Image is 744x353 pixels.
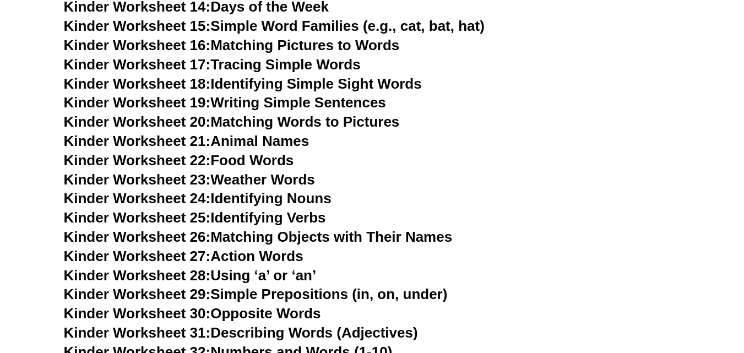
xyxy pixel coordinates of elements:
[64,75,422,92] a: Kinder Worksheet 18:Identifying Simple Sight Words
[64,248,211,264] span: Kinder Worksheet 27:
[64,190,211,207] span: Kinder Worksheet 24:
[64,94,386,111] a: Kinder Worksheet 19:Writing Simple Sentences
[64,229,453,245] a: Kinder Worksheet 26:Matching Objects with Their Names
[64,267,211,284] span: Kinder Worksheet 28:
[64,286,211,302] span: Kinder Worksheet 29:
[64,305,211,322] span: Kinder Worksheet 30:
[64,56,211,73] span: Kinder Worksheet 17:
[64,267,317,284] a: Kinder Worksheet 28:Using ‘a’ or ‘an’
[64,152,294,169] a: Kinder Worksheet 22:Food Words
[64,209,211,226] span: Kinder Worksheet 25:
[64,94,211,111] span: Kinder Worksheet 19:
[64,229,211,245] span: Kinder Worksheet 26:
[64,37,400,53] a: Kinder Worksheet 16:Matching Pictures to Words
[64,286,448,302] a: Kinder Worksheet 29:Simple Prepositions (in, on, under)
[64,190,332,207] a: Kinder Worksheet 24:Identifying Nouns
[64,171,211,188] span: Kinder Worksheet 23:
[64,113,400,130] a: Kinder Worksheet 20:Matching Words to Pictures
[64,324,211,341] span: Kinder Worksheet 31:
[64,18,211,34] span: Kinder Worksheet 15:
[64,171,315,188] a: Kinder Worksheet 23:Weather Words
[64,56,361,73] a: Kinder Worksheet 17:Tracing Simple Words
[64,324,418,341] a: Kinder Worksheet 31:Describing Words (Adjectives)
[64,133,211,149] span: Kinder Worksheet 21:
[64,113,211,130] span: Kinder Worksheet 20:
[64,133,309,149] a: Kinder Worksheet 21:Animal Names
[64,37,211,53] span: Kinder Worksheet 16:
[64,305,321,322] a: Kinder Worksheet 30:Opposite Words
[64,209,326,226] a: Kinder Worksheet 25:Identifying Verbs
[64,248,303,264] a: Kinder Worksheet 27:Action Words
[64,75,211,92] span: Kinder Worksheet 18:
[64,18,485,34] a: Kinder Worksheet 15:Simple Word Families (e.g., cat, bat, hat)
[64,152,211,169] span: Kinder Worksheet 22:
